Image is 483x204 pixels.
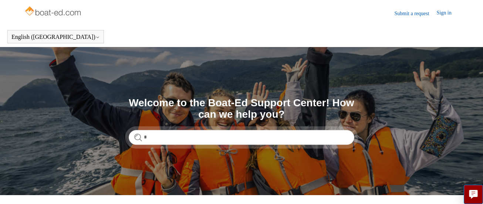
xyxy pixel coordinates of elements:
a: Sign in [437,9,459,18]
input: Search [129,130,354,145]
button: Live chat [464,185,483,204]
a: Submit a request [395,10,437,17]
h1: Welcome to the Boat-Ed Support Center! How can we help you? [129,97,354,120]
button: English ([GEOGRAPHIC_DATA]) [11,34,100,40]
img: Boat-Ed Help Center home page [24,4,83,19]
